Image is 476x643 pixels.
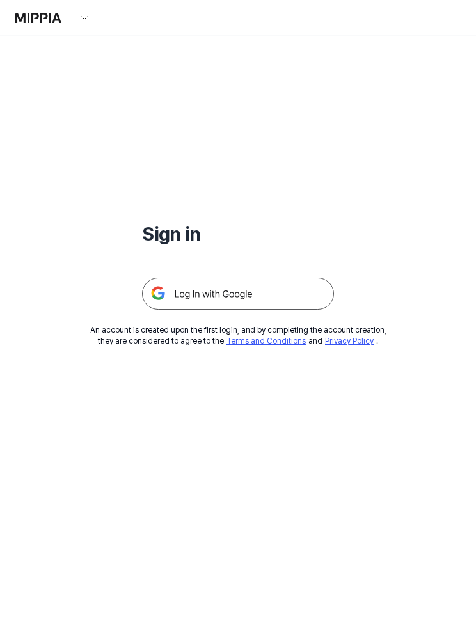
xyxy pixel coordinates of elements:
div: An account is created upon the first login, and by completing the account creation, they are cons... [90,325,386,347]
h1: Sign in [142,220,334,247]
img: logo [15,13,61,23]
img: 구글 로그인 버튼 [142,278,334,310]
a: Terms and Conditions [226,337,306,345]
a: Privacy Policy [325,337,374,345]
